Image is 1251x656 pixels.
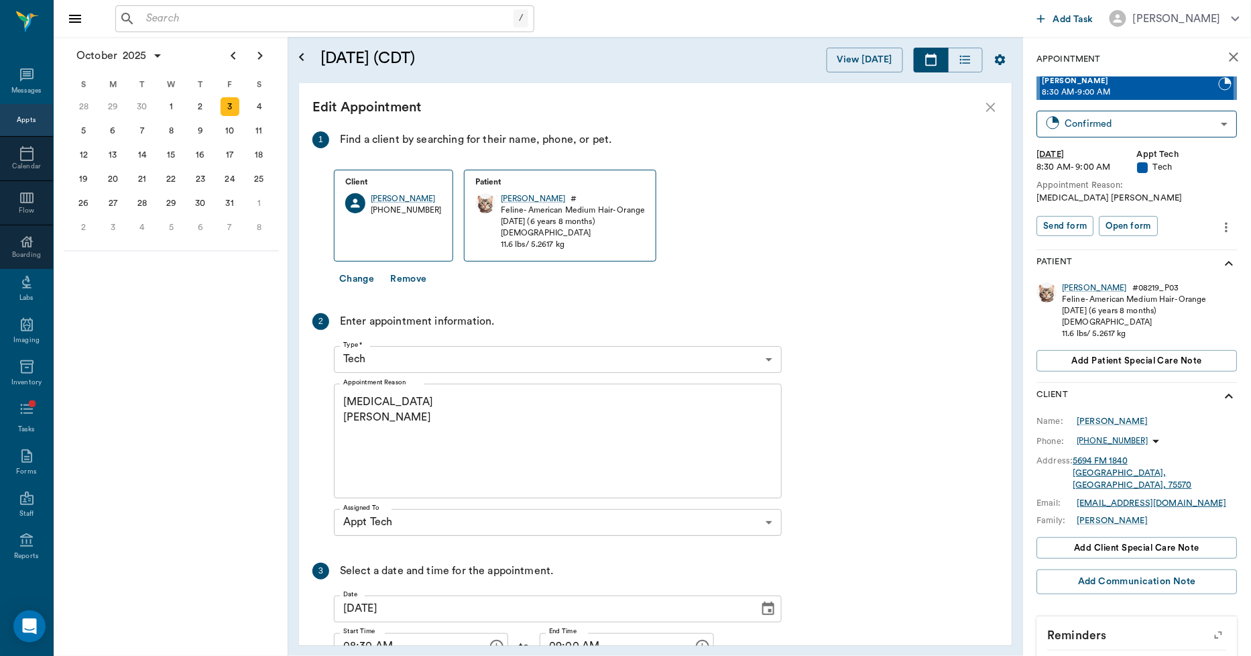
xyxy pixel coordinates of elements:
div: Thursday, October 30, 2025 [191,194,210,213]
div: Saturday, November 8, 2025 [249,218,268,237]
div: [DATE] (6 years 8 months) [1063,305,1207,317]
a: [PERSON_NAME] [371,193,442,205]
div: Edit Appointment [312,97,983,118]
div: T [186,74,215,95]
div: Monday, October 20, 2025 [103,170,122,188]
button: close [983,99,999,115]
div: Tuesday, October 28, 2025 [133,194,152,213]
button: close [1221,44,1248,70]
div: Wednesday, November 5, 2025 [162,218,181,237]
div: Wednesday, October 8, 2025 [162,121,181,140]
button: Remove [385,267,432,292]
a: [PERSON_NAME] [1063,282,1128,294]
div: Inventory [11,378,42,388]
span: October [74,46,120,65]
a: 5694 FM 1840[GEOGRAPHIC_DATA], [GEOGRAPHIC_DATA], 75570 [1073,457,1192,490]
div: Friday, October 31, 2025 [221,194,239,213]
div: Wednesday, October 15, 2025 [162,146,181,164]
div: Feline - American Medium Hair - Orange [1063,294,1207,305]
div: Saturday, October 11, 2025 [249,121,268,140]
div: Monday, October 6, 2025 [103,121,122,140]
div: Appt Tech [1138,148,1238,161]
div: Enter appointment information. [340,313,495,330]
div: Saturday, October 25, 2025 [249,170,268,188]
div: Thursday, October 23, 2025 [191,170,210,188]
button: View [DATE] [827,48,903,72]
div: 1 [312,131,329,148]
div: Find a client by searching for their name, phone, or pet. [340,131,612,148]
div: Staff [19,509,34,519]
div: Select a date and time for the appointment. [340,563,553,580]
p: Patient [1037,256,1073,272]
p: Patient [475,176,646,188]
label: Appointment Reason [343,378,406,387]
p: Client [345,176,442,188]
div: Tuesday, November 4, 2025 [133,218,152,237]
div: [DATE] [1037,148,1138,161]
h5: [DATE] (CDT) [320,48,615,69]
div: [DEMOGRAPHIC_DATA] [501,227,646,239]
button: October2025 [70,42,170,69]
span: 2025 [120,46,150,65]
button: Choose date, selected date is Oct 3, 2025 [755,596,782,622]
div: [PERSON_NAME] [501,193,566,205]
span: Add patient Special Care Note [1072,353,1202,368]
div: Name: [1037,415,1077,427]
div: Saturday, November 1, 2025 [249,194,268,213]
svg: show more [1222,388,1238,404]
svg: show more [1222,256,1238,272]
p: Reminders [1037,616,1238,650]
div: Feline - American Medium Hair - Orange [501,205,646,216]
div: Sunday, September 28, 2025 [74,97,93,116]
label: Date [343,590,357,599]
div: 11.6 lbs / 5.2617 kg [501,239,646,250]
div: F [215,74,245,95]
button: Add Task [1032,6,1099,31]
div: Saturday, October 18, 2025 [249,146,268,164]
span: [PERSON_NAME] [1042,77,1219,86]
label: Assigned To [343,503,379,512]
div: Sunday, October 26, 2025 [74,194,93,213]
div: Appointment Reason: [1037,179,1238,192]
a: [PERSON_NAME] [1077,415,1148,427]
button: Add patient Special Care Note [1037,350,1238,372]
div: # [571,193,577,205]
p: Appointment [1037,53,1101,66]
input: MM/DD/YYYY [334,596,750,622]
p: Client [1037,388,1069,404]
button: Change [334,267,379,292]
div: Tuesday, October 7, 2025 [133,121,152,140]
p: [PHONE_NUMBER] [1077,435,1148,447]
div: Saturday, October 4, 2025 [249,97,268,116]
span: Add client Special Care Note [1075,541,1200,555]
div: Tasks [18,425,35,435]
div: Please select a date and time before assigning a provider [334,509,782,536]
button: Previous page [220,42,247,69]
div: Family: [1037,514,1077,527]
textarea: [MEDICAL_DATA] [PERSON_NAME] [343,394,772,487]
button: Open calendar [294,32,310,83]
div: M [99,74,128,95]
div: Tuesday, October 14, 2025 [133,146,152,164]
div: Monday, October 27, 2025 [103,194,122,213]
button: Add client Special Care Note [1037,537,1238,559]
div: Friday, November 7, 2025 [221,218,239,237]
button: Open form [1099,216,1158,237]
button: more [1216,216,1238,239]
div: W [157,74,186,95]
div: [MEDICAL_DATA] [PERSON_NAME] [1037,192,1238,205]
button: Add Communication Note [1037,569,1238,594]
div: # 08219_P03 [1133,282,1179,294]
div: Thursday, October 2, 2025 [191,97,210,116]
div: S [69,74,99,95]
div: T [127,74,157,95]
div: Phone: [1037,435,1077,447]
div: Monday, November 3, 2025 [103,218,122,237]
a: [PERSON_NAME] [1077,514,1148,527]
div: Monday, October 13, 2025 [103,146,122,164]
div: Sunday, October 5, 2025 [74,121,93,140]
